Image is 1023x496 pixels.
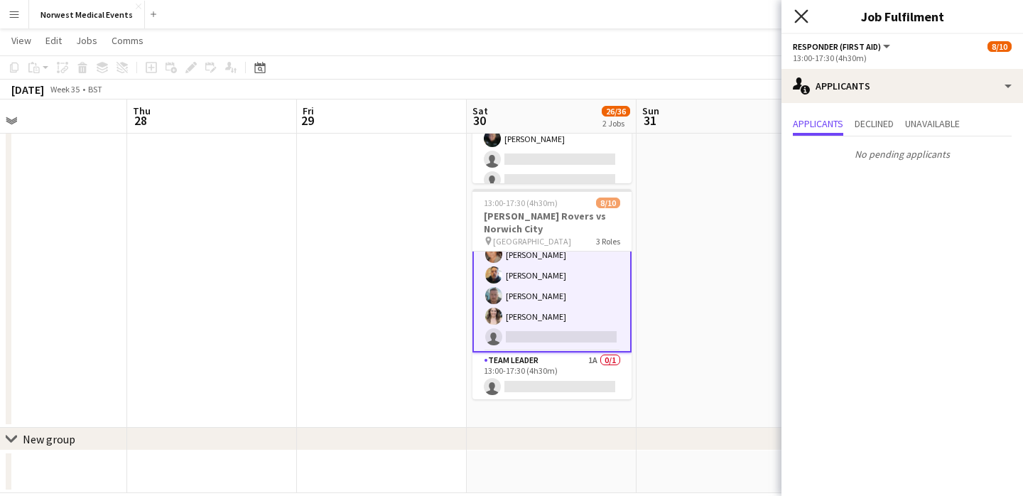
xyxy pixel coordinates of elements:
[472,104,488,117] span: Sat
[470,112,488,129] span: 30
[88,84,102,95] div: BST
[781,142,1023,166] p: No pending applicants
[70,31,103,50] a: Jobs
[602,106,630,117] span: 26/36
[11,34,31,47] span: View
[11,82,44,97] div: [DATE]
[905,119,960,129] span: Unavailable
[472,352,632,401] app-card-role: Team Leader1A0/113:00-17:30 (4h30m)
[493,236,571,247] span: [GEOGRAPHIC_DATA]
[472,189,632,399] app-job-card: 13:00-17:30 (4h30m)8/10[PERSON_NAME] Rovers vs Norwich City [GEOGRAPHIC_DATA]3 Roles[PERSON_NAME]...
[602,118,629,129] div: 2 Jobs
[793,119,843,129] span: Applicants
[45,34,62,47] span: Edit
[472,210,632,235] h3: [PERSON_NAME] Rovers vs Norwich City
[484,198,558,208] span: 13:00-17:30 (4h30m)
[596,236,620,247] span: 3 Roles
[472,84,632,215] app-card-role: Senior Responder (FREC 4 or Above)1A2/512:30-17:30 (5h)[PERSON_NAME][PERSON_NAME]
[6,31,37,50] a: View
[112,34,144,47] span: Comms
[40,31,67,50] a: Edit
[301,112,314,129] span: 29
[640,112,659,129] span: 31
[642,104,659,117] span: Sun
[596,198,620,208] span: 8/10
[781,69,1023,103] div: Applicants
[793,41,881,52] span: Responder (First Aid)
[303,104,314,117] span: Fri
[76,34,97,47] span: Jobs
[106,31,149,50] a: Comms
[131,112,151,129] span: 28
[793,41,892,52] button: Responder (First Aid)
[855,119,894,129] span: Declined
[781,7,1023,26] h3: Job Fulfilment
[987,41,1012,52] span: 8/10
[23,432,75,446] div: New group
[472,157,632,352] app-card-role: [PERSON_NAME][PERSON_NAME][PERSON_NAME][PERSON_NAME][PERSON_NAME][PERSON_NAME][PERSON_NAME]
[29,1,145,28] button: Norwest Medical Events
[793,53,1012,63] div: 13:00-17:30 (4h30m)
[133,104,151,117] span: Thu
[47,84,82,95] span: Week 35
